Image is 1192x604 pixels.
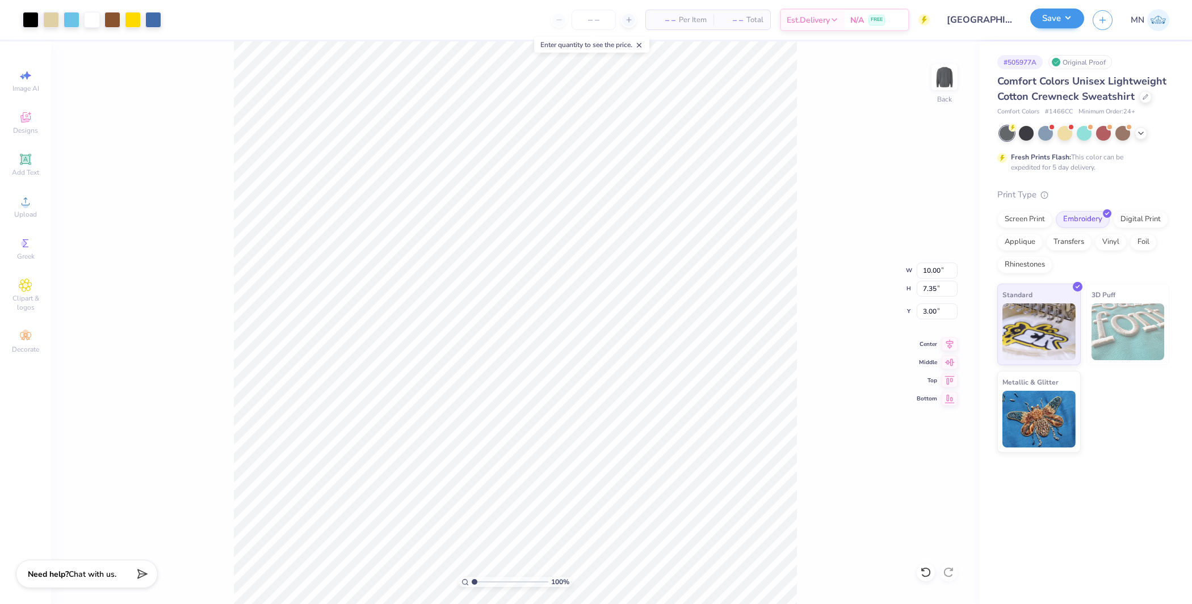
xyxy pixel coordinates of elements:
span: Bottom [917,395,937,403]
img: Mark Navarro [1147,9,1169,31]
span: MN [1131,14,1144,27]
div: Digital Print [1113,211,1168,228]
span: Per Item [679,14,707,26]
div: Rhinestones [997,256,1052,273]
span: Top [917,377,937,385]
span: Chat with us. [69,569,116,580]
span: Clipart & logos [6,294,45,312]
strong: Fresh Prints Flash: [1011,153,1071,162]
span: Comfort Colors Unisex Lightweight Cotton Crewneck Sweatshirt [997,74,1166,103]
div: # 505977A [997,55,1043,69]
strong: Need help? [28,569,69,580]
span: Total [746,14,763,26]
div: Vinyl [1095,234,1127,251]
span: Est. Delivery [787,14,830,26]
span: Image AI [12,84,39,93]
div: Transfers [1046,234,1092,251]
span: Minimum Order: 24 + [1078,107,1135,117]
span: N/A [850,14,864,26]
img: 3D Puff [1092,303,1165,360]
div: Enter quantity to see the price. [534,37,649,53]
div: Applique [997,234,1043,251]
span: Center [917,340,937,348]
span: Add Text [12,168,39,177]
img: Standard [1002,303,1076,360]
img: Back [933,66,956,88]
span: 3D Puff [1092,289,1115,301]
div: Back [937,94,952,104]
div: This color can be expedited for 5 day delivery. [1011,152,1151,172]
span: Upload [14,210,37,219]
span: – – [653,14,675,26]
button: Save [1030,9,1084,28]
span: Decorate [12,345,39,354]
span: – – [720,14,743,26]
span: 100 % [551,577,569,587]
div: Embroidery [1056,211,1110,228]
img: Metallic & Glitter [1002,391,1076,447]
input: Untitled Design [938,9,1022,31]
div: Print Type [997,188,1169,201]
span: Metallic & Glitter [1002,376,1059,388]
span: # 1466CC [1045,107,1073,117]
div: Screen Print [997,211,1052,228]
span: Middle [917,358,937,366]
div: Foil [1130,234,1157,251]
span: Designs [13,126,38,135]
div: Original Proof [1048,55,1112,69]
span: Standard [1002,289,1032,301]
span: Greek [17,252,35,261]
a: MN [1131,9,1169,31]
span: FREE [871,16,883,24]
span: Comfort Colors [997,107,1039,117]
input: – – [572,10,616,30]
